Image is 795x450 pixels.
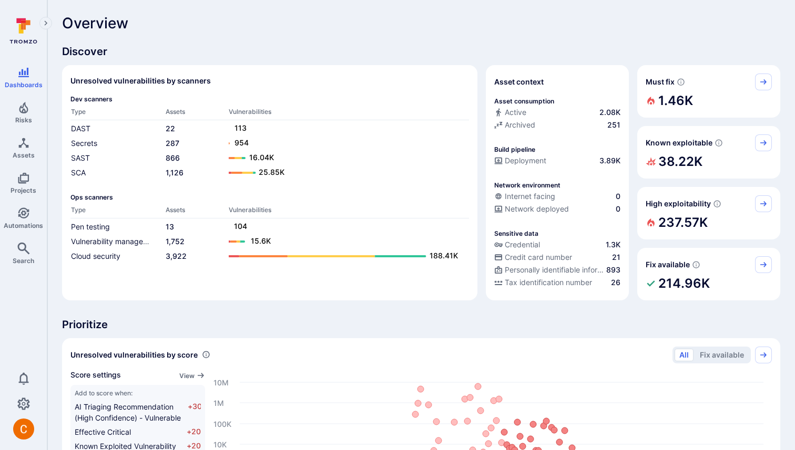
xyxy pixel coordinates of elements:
button: Expand navigation menu [39,17,52,29]
span: Prioritize [62,317,780,332]
a: Archived251 [494,120,620,130]
div: Evidence indicative of handling user or service credentials [494,239,620,252]
p: Sensitive data [494,229,538,237]
p: Build pipeline [494,145,535,153]
button: All [675,349,694,361]
svg: Confirmed exploitable by KEV [715,139,723,147]
div: Archived [494,120,535,130]
h2: 237.57K [658,212,708,233]
text: 10K [213,439,227,448]
h2: 214.96K [658,273,710,294]
span: Internet facing [505,191,555,202]
span: Active [505,107,526,118]
i: Expand navigation menu [42,19,49,28]
span: Discover [62,44,780,59]
text: 188.41K [430,251,458,260]
h2: 1.46K [658,90,693,111]
a: 15.6K [229,235,458,248]
a: Tax identification number26 [494,277,620,288]
span: 893 [606,265,620,275]
span: AI Triaging Recommendation (High Confidence) - Vulnerable [75,402,181,422]
span: Dashboards [5,81,43,89]
img: ACg8ocJuq_DPPTkXyD9OlTnVLvDrpObecjcADscmEHLMiTyEnTELew=s96-c [13,418,34,439]
a: 22 [166,124,175,133]
text: 10M [213,378,229,386]
th: Vulnerabilities [228,205,469,218]
a: 16.04K [229,152,458,164]
div: Configured deployment pipeline [494,155,620,168]
a: 1,752 [166,237,185,246]
a: 3,922 [166,252,187,260]
text: 104 [234,222,247,231]
p: Asset consumption [494,97,554,105]
a: 287 [166,139,179,148]
span: Risks [15,116,32,124]
span: Ops scanners [70,193,469,201]
span: Score settings [70,370,121,381]
a: Secrets [71,139,97,148]
svg: Risk score >=40 , missed SLA [677,78,685,86]
a: 13 [166,222,174,231]
div: Camilo Rivera [13,418,34,439]
th: Type [70,107,165,120]
div: Network deployed [494,204,569,214]
a: Vulnerability management [71,237,160,246]
span: 1.3K [606,239,620,250]
a: 1,126 [166,168,184,177]
div: Commits seen in the last 180 days [494,107,620,120]
span: High exploitability [646,198,711,209]
text: 25.85K [259,168,284,176]
div: Fix available [637,248,780,300]
span: Fix available [646,259,690,270]
span: 3.89K [599,155,620,166]
span: Add to score when: [75,389,201,397]
a: 188.41K [229,250,458,263]
div: Active [494,107,526,118]
span: Personally identifiable information (PII) [505,265,604,275]
span: Known exploitable [646,138,712,148]
div: Evidence indicative of processing credit card numbers [494,252,620,265]
a: Internet facing0 [494,191,620,202]
span: 0 [616,204,620,214]
a: Active2.08K [494,107,620,118]
div: Credit card number [494,252,572,263]
th: Type [70,205,165,218]
svg: Vulnerabilities with fix available [692,260,700,269]
div: Evidence indicative of processing tax identification numbers [494,277,620,290]
a: Credential1.3K [494,239,620,250]
th: Assets [165,107,228,120]
span: 2.08K [599,107,620,118]
div: Deployment [494,155,546,166]
span: 21 [612,252,620,263]
th: Assets [165,205,228,218]
a: 104 [229,221,458,233]
span: Asset context [494,77,544,87]
svg: EPSS score ≥ 0.7 [713,200,721,208]
a: Credit card number21 [494,252,620,263]
span: Effective Critical [75,427,131,436]
th: Vulnerabilities [228,107,469,120]
a: Deployment3.89K [494,155,620,166]
span: 26 [611,277,620,288]
a: View [179,370,205,381]
span: Overview [62,15,128,32]
span: Dev scanners [70,95,469,103]
p: Network environment [494,181,560,189]
h2: 38.22K [658,151,702,172]
text: 16.04K [249,153,274,162]
span: 0 [616,191,620,202]
span: Deployment [505,155,546,166]
button: View [179,372,205,380]
a: 25.85K [229,166,458,179]
div: Internet facing [494,191,555,202]
a: SCA [71,168,86,177]
span: Assets [13,151,35,159]
span: Unresolved vulnerabilities by score [70,350,198,360]
div: Code repository is archived [494,120,620,132]
a: Personally identifiable information (PII)893 [494,265,620,275]
span: +30 [188,401,201,423]
text: 113 [235,123,247,132]
button: Fix available [695,349,749,361]
text: 1M [213,398,224,407]
span: Credential [505,239,540,250]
